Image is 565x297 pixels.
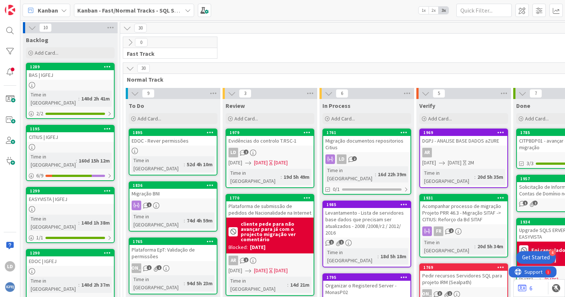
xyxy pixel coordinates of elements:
[133,183,217,188] div: 1836
[157,265,162,270] span: 1
[129,238,217,261] div: 1765Plataforma EpT: Validação de permissões
[234,115,258,122] span: Add Card...
[423,130,507,135] div: 1969
[142,89,155,98] span: 9
[77,7,192,14] b: Kanban - Fast/Normal Tracks - SQL SERVER
[27,233,114,242] div: 1/1
[447,291,452,296] span: 1
[287,281,288,289] span: :
[323,136,410,152] div: Migração documentos repositorios Citius
[337,154,346,164] div: LD
[422,159,436,167] span: [DATE]
[226,148,314,157] div: LD
[27,64,114,70] div: 1289
[323,201,410,238] div: 1985Levantamento - Lista de servidores base dados que precisam ser atualizados - 2008 /2008/r2 / ...
[420,129,507,146] div: 1969DGPJ - ANALISE BASE DADOS aZURE
[274,159,288,167] div: [DATE]
[422,148,432,157] div: AR
[29,91,78,107] div: Time in [GEOGRAPHIC_DATA]
[129,182,217,189] div: 1836
[184,160,185,168] span: :
[184,279,185,287] span: :
[323,201,410,208] div: 1985
[325,166,375,182] div: Time in [GEOGRAPHIC_DATA]
[30,188,114,194] div: 1299
[129,102,144,109] span: To Do
[226,195,314,201] div: 1770
[323,154,410,164] div: LD
[244,150,248,154] span: 2
[132,275,184,291] div: Time in [GEOGRAPHIC_DATA]
[428,115,452,122] span: Add Card...
[527,160,534,167] span: 3/3
[27,188,114,194] div: 1299
[423,195,507,201] div: 1931
[132,263,141,273] div: [PERSON_NAME]
[229,267,242,274] span: [DATE]
[420,136,507,146] div: DGPJ - ANALISE BASE DADOS aZURE
[422,169,474,185] div: Time in [GEOGRAPHIC_DATA]
[27,70,114,80] div: BAS | IGFEJ
[27,126,114,142] div: 1195CITIUS | IGFEJ
[476,242,505,250] div: 20d 5h 34m
[226,102,245,109] span: Review
[27,250,114,266] div: 1290EDOC | IGFEJ
[274,267,288,274] div: [DATE]
[79,219,112,227] div: 140d 1h 38m
[184,216,185,225] span: :
[36,234,43,242] span: 1 / 1
[135,38,148,47] span: 0
[129,245,217,261] div: Plataforma EpT: Validação de permissões
[422,238,474,255] div: Time in [GEOGRAPHIC_DATA]
[250,243,265,251] div: [DATE]
[185,216,214,225] div: 74d 4h 59m
[423,265,507,270] div: 1769
[282,173,311,181] div: 19d 5h 49m
[78,95,79,103] span: :
[474,242,476,250] span: :
[323,274,410,281] div: 1795
[229,277,287,293] div: Time in [GEOGRAPHIC_DATA]
[437,291,442,296] span: 3
[27,126,114,132] div: 1195
[16,1,34,10] span: Support
[327,202,410,207] div: 1985
[36,172,43,180] span: 6 / 9
[533,201,538,205] span: 2
[522,254,550,261] div: Get Started
[549,249,556,256] div: 4
[229,148,238,157] div: LD
[129,238,217,245] div: 1765
[379,252,408,260] div: 18d 5h 18m
[323,129,410,136] div: 1761
[38,6,58,15] span: Kanban
[129,136,217,146] div: EDOC - Rever permissões
[5,261,15,272] div: LD
[26,36,48,44] span: Backlog
[420,226,507,236] div: FR
[288,281,311,289] div: 14d 21m
[420,148,507,157] div: AR
[27,256,114,266] div: EDOC | IGFEJ
[132,212,184,229] div: Time in [GEOGRAPHIC_DATA]
[327,130,410,135] div: 1761
[468,159,474,167] div: 2M
[30,126,114,132] div: 1195
[376,170,408,178] div: 16d 22h 39m
[27,171,114,180] div: 6/9
[5,5,15,15] img: Visit kanbanzone.com
[352,156,357,161] span: 2
[327,275,410,280] div: 1795
[322,102,351,109] span: In Process
[530,89,542,98] span: 7
[525,115,549,122] span: Add Card...
[336,89,348,98] span: 6
[78,281,79,289] span: :
[76,157,77,165] span: :
[420,271,507,287] div: Pedir recursos Servidores SQL para projeto IRM (Sealpath)
[35,49,58,56] span: Add Card...
[27,194,114,204] div: EASYVISTA | IGFEJ
[378,252,379,260] span: :
[27,250,114,256] div: 1290
[230,195,314,201] div: 1770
